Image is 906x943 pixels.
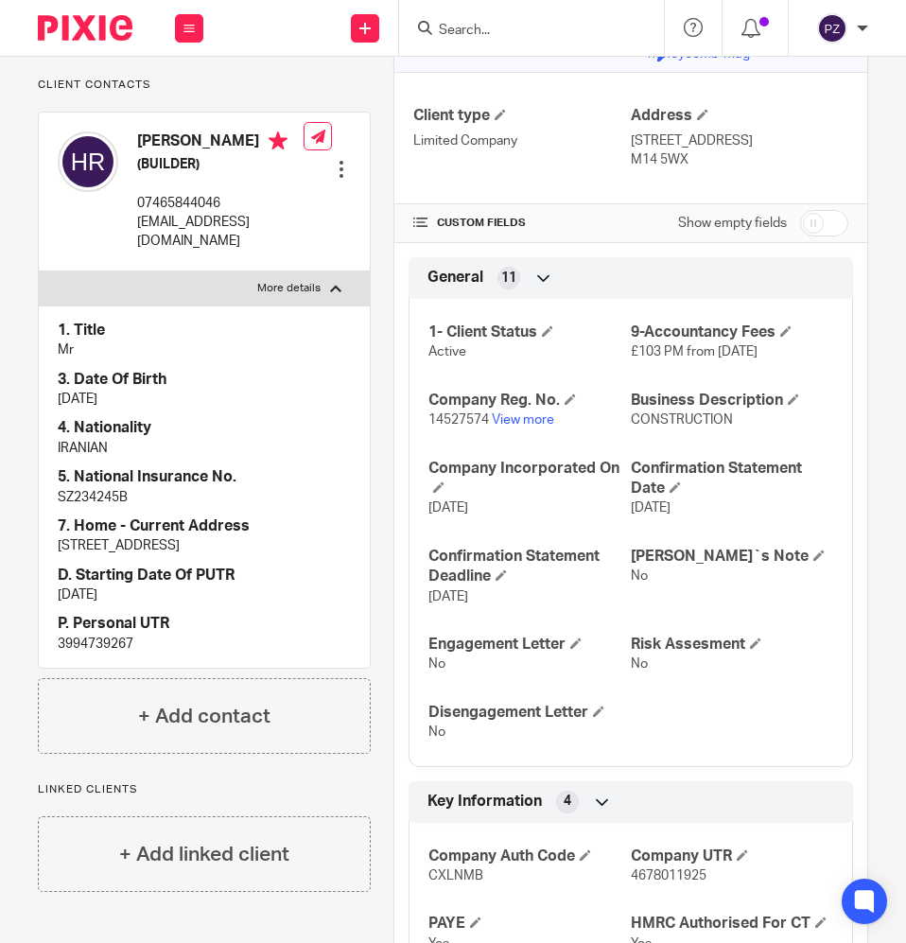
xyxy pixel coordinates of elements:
[631,847,833,866] h4: Company UTR
[138,702,270,731] h4: + Add contact
[58,635,351,654] p: 3994739267
[58,516,351,536] h4: 7. Home - Current Address
[413,216,631,231] h4: CUSTOM FIELDS
[631,914,833,934] h4: HMRC Authorised For CT
[428,847,631,866] h4: Company Auth Code
[427,792,542,812] span: Key Information
[817,13,847,44] img: svg%3E
[428,547,631,587] h4: Confirmation Statement Deadline
[428,703,631,723] h4: Disengagement Letter
[413,131,631,150] p: Limited Company
[631,657,648,671] span: No
[428,657,445,671] span: No
[58,585,351,604] p: [DATE]
[631,413,733,427] span: CONSTRUCTION
[631,459,833,499] h4: Confirmation Statement Date
[631,569,648,583] span: No
[631,869,706,882] span: 4678011925
[58,341,351,359] p: Mr
[58,614,351,634] h4: P. Personal UTR
[631,106,848,126] h4: Address
[58,439,351,458] p: IRANIAN
[38,782,371,797] p: Linked clients
[58,131,118,192] img: svg%3E
[631,501,671,515] span: [DATE]
[428,459,631,499] h4: Company Incorporated On
[428,501,468,515] span: [DATE]
[631,345,758,358] span: £103 PM from [DATE]
[501,269,516,288] span: 11
[428,345,466,358] span: Active
[58,390,351,409] p: [DATE]
[38,78,371,93] p: Client contacts
[631,391,833,410] h4: Business Description
[137,213,304,252] p: [EMAIL_ADDRESS][DOMAIN_NAME]
[58,566,351,585] h4: D. Starting Date Of PUTR
[58,536,351,555] p: [STREET_ADDRESS]
[492,413,554,427] a: View more
[428,590,468,603] span: [DATE]
[428,635,631,655] h4: Engagement Letter
[564,792,571,811] span: 4
[428,914,631,934] h4: PAYE
[428,391,631,410] h4: Company Reg. No.
[137,155,304,174] h5: (BUILDER)
[413,106,631,126] h4: Client type
[427,268,483,288] span: General
[137,194,304,213] p: 07465844046
[678,214,787,233] label: Show empty fields
[58,488,351,507] p: SZ234245B
[428,725,445,739] span: No
[269,131,287,150] i: Primary
[119,840,289,869] h4: + Add linked client
[631,635,833,655] h4: Risk Assesment
[631,150,848,169] p: M14 5WX
[137,131,304,155] h4: [PERSON_NAME]
[631,547,833,567] h4: [PERSON_NAME]`s Note
[257,281,321,296] p: More details
[58,418,351,438] h4: 4. Nationality
[437,23,607,40] input: Search
[631,131,848,150] p: [STREET_ADDRESS]
[38,15,132,41] img: Pixie
[428,869,483,882] span: CXLNMB
[631,323,833,342] h4: 9-Accountancy Fees
[428,323,631,342] h4: 1- Client Status
[58,370,351,390] h4: 3. Date Of Birth
[58,467,351,487] h4: 5. National Insurance No.
[58,321,351,341] h4: 1. Title
[428,413,489,427] span: 14527574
